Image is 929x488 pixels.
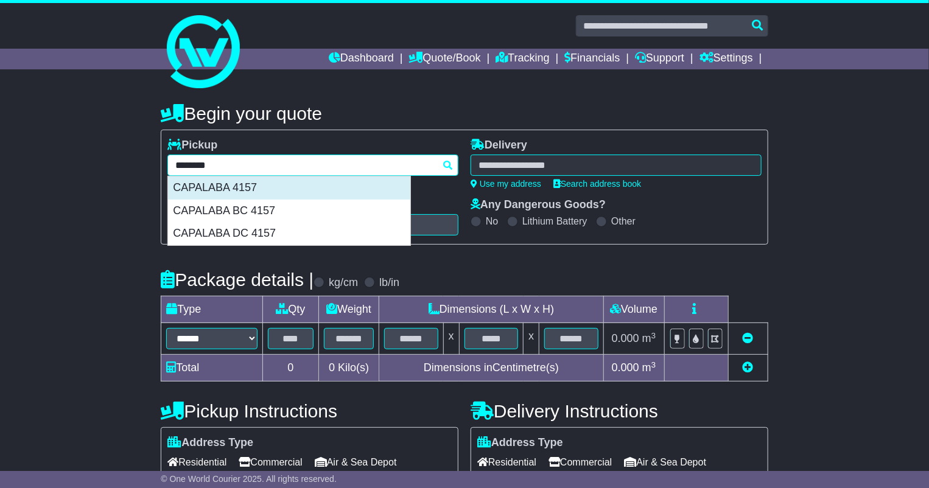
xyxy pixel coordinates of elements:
[486,215,498,227] label: No
[167,139,217,152] label: Pickup
[549,453,612,472] span: Commercial
[699,49,753,69] a: Settings
[471,179,541,189] a: Use my address
[263,355,319,382] td: 0
[524,323,539,355] td: x
[603,296,664,323] td: Volume
[471,401,768,421] h4: Delivery Instructions
[642,361,656,374] span: m
[553,179,641,189] a: Search address book
[161,270,314,290] h4: Package details |
[522,215,587,227] label: Lithium Battery
[743,361,754,374] a: Add new item
[329,276,358,290] label: kg/cm
[318,355,379,382] td: Kilo(s)
[167,436,253,450] label: Address Type
[651,360,656,369] sup: 3
[471,198,606,212] label: Any Dangerous Goods?
[496,49,549,69] a: Tracking
[635,49,684,69] a: Support
[612,361,639,374] span: 0.000
[161,296,263,323] td: Type
[379,355,603,382] td: Dimensions in Centimetre(s)
[379,296,603,323] td: Dimensions (L x W x H)
[263,296,319,323] td: Qty
[564,49,620,69] a: Financials
[161,474,337,484] span: © One World Courier 2025. All rights reserved.
[168,222,410,245] div: CAPALABA DC 4157
[477,436,563,450] label: Address Type
[409,49,481,69] a: Quote/Book
[161,401,458,421] h4: Pickup Instructions
[379,276,399,290] label: lb/in
[315,453,397,472] span: Air & Sea Depot
[624,453,706,472] span: Air & Sea Depot
[743,332,754,344] a: Remove this item
[611,215,636,227] label: Other
[318,296,379,323] td: Weight
[471,139,527,152] label: Delivery
[651,331,656,340] sup: 3
[161,355,263,382] td: Total
[161,103,768,124] h4: Begin your quote
[329,49,394,69] a: Dashboard
[167,155,458,176] typeahead: Please provide city
[477,453,536,472] span: Residential
[167,453,226,472] span: Residential
[329,361,335,374] span: 0
[168,200,410,223] div: CAPALABA BC 4157
[168,176,410,200] div: CAPALABA 4157
[642,332,656,344] span: m
[239,453,302,472] span: Commercial
[443,323,459,355] td: x
[612,332,639,344] span: 0.000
